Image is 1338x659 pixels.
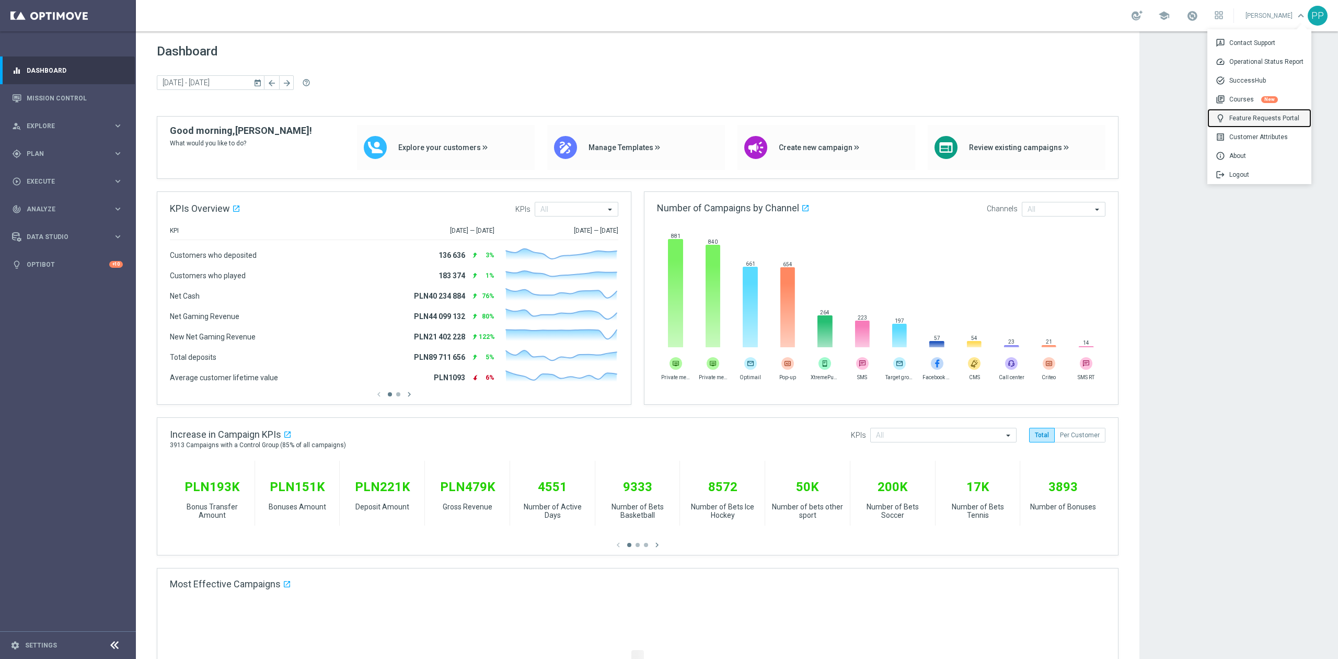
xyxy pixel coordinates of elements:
[1216,57,1229,66] span: speed
[12,204,21,214] i: track_changes
[113,232,123,242] i: keyboard_arrow_right
[12,56,123,84] div: Dashboard
[1216,113,1229,123] span: lightbulb
[27,56,123,84] a: Dashboard
[1261,96,1278,103] div: New
[1216,38,1229,48] span: 3p
[1207,128,1311,146] a: list_altCustomer Attributes
[1216,76,1229,85] span: task_alt
[113,149,123,158] i: keyboard_arrow_right
[1216,132,1229,142] span: list_alt
[12,251,123,278] div: Optibot
[109,261,123,268] div: +10
[12,260,21,269] i: lightbulb
[12,149,21,158] i: gps_fixed
[1207,71,1311,90] div: SuccessHub
[1295,10,1307,21] span: keyboard_arrow_down
[113,176,123,186] i: keyboard_arrow_right
[1216,151,1229,161] span: info
[11,233,123,241] button: Data Studio keyboard_arrow_right
[10,641,20,650] i: settings
[12,84,123,112] div: Mission Control
[12,177,21,186] i: play_circle_outline
[27,251,109,278] a: Optibot
[12,232,113,242] div: Data Studio
[1216,95,1229,104] span: library_books
[1207,33,1311,52] div: Contact Support
[1207,33,1311,52] a: 3pContact Support
[11,205,123,213] button: track_changes Analyze keyboard_arrow_right
[11,177,123,186] button: play_circle_outline Execute keyboard_arrow_right
[11,150,123,158] button: gps_fixed Plan keyboard_arrow_right
[27,234,113,240] span: Data Studio
[12,66,21,75] i: equalizer
[1158,10,1170,21] span: school
[1207,146,1311,165] a: infoAbout
[11,94,123,103] button: Mission Control
[1207,165,1311,184] a: logoutLogout
[1207,52,1311,71] div: Operational Status Report
[1207,109,1311,128] div: Feature Requests Portal
[12,121,21,131] i: person_search
[1207,146,1311,165] div: About
[113,121,123,131] i: keyboard_arrow_right
[27,123,113,129] span: Explore
[1244,8,1308,24] a: [PERSON_NAME]keyboard_arrow_down 3pContact Support speedOperational Status Report task_altSuccess...
[12,121,113,131] div: Explore
[1216,170,1229,179] span: logout
[27,206,113,212] span: Analyze
[1308,6,1328,26] div: PP
[12,149,113,158] div: Plan
[11,260,123,269] button: lightbulb Optibot +10
[11,66,123,75] button: equalizer Dashboard
[1207,90,1311,109] a: library_booksCoursesNew
[1207,165,1311,184] div: Logout
[1207,109,1311,128] a: lightbulbFeature Requests Portal
[1207,52,1311,71] a: speedOperational Status Report
[27,178,113,185] span: Execute
[1207,71,1311,90] a: task_altSuccessHub
[113,204,123,214] i: keyboard_arrow_right
[25,642,57,649] a: Settings
[1207,128,1311,146] div: Customer Attributes
[12,204,113,214] div: Analyze
[12,177,113,186] div: Execute
[27,151,113,157] span: Plan
[27,84,123,112] a: Mission Control
[11,122,123,130] button: person_search Explore keyboard_arrow_right
[1207,90,1311,109] div: Courses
